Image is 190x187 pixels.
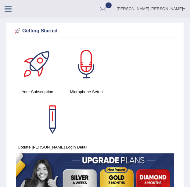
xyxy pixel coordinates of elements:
h4: Microphone Setup [65,89,108,95]
h4: Your Subscription [16,89,59,95]
div: Getting Started [13,27,177,36]
h4: Update [PERSON_NAME] Login Detail [16,144,89,150]
span: 0 [106,2,112,8]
